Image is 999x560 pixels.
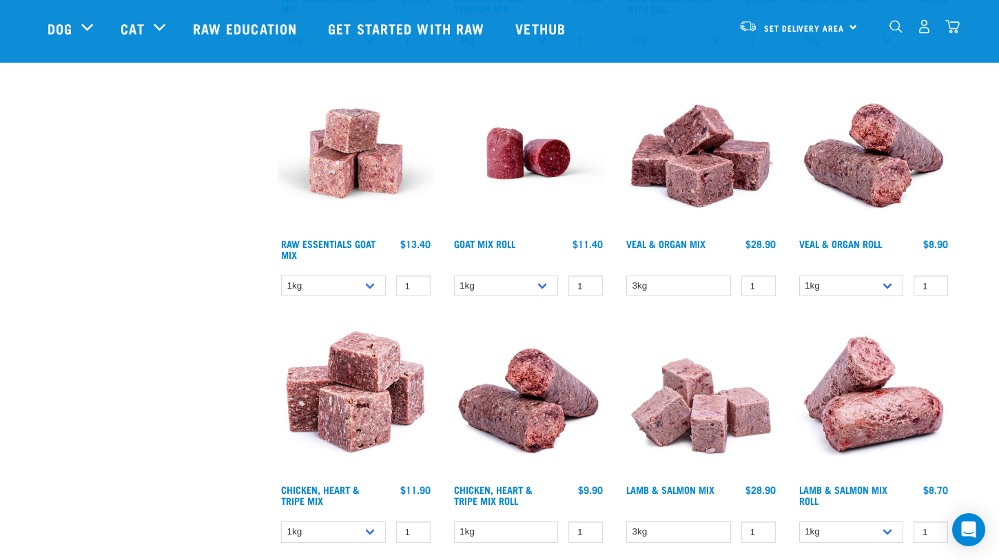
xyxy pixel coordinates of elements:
[799,241,882,246] a: Veal & Organ Roll
[451,321,607,477] img: Chicken Heart Tripe Roll 01
[626,241,706,246] a: Veal & Organ Mix
[578,484,603,495] div: $9.90
[121,18,144,39] a: Cat
[945,19,960,34] img: home-icon@2x.png
[573,238,603,249] div: $11.40
[281,487,360,503] a: Chicken, Heart & Tripe Mix
[741,521,776,543] input: 1
[48,18,72,39] a: Dog
[626,487,714,492] a: Lamb & Salmon Mix
[396,276,431,297] input: 1
[623,321,779,477] img: 1029 Lamb Salmon Mix 01
[741,276,776,297] input: 1
[796,321,952,477] img: 1261 Lamb Salmon Roll 01
[923,484,948,495] div: $8.70
[745,238,776,249] div: $28.90
[764,25,844,30] span: Set Delivery Area
[799,487,887,503] a: Lamb & Salmon Mix Roll
[889,20,903,33] img: home-icon-1@2x.png
[568,521,603,543] input: 1
[400,484,431,495] div: $11.90
[400,238,431,249] div: $13.40
[914,276,948,297] input: 1
[952,513,985,546] div: Open Intercom Messenger
[796,75,952,231] img: Veal Organ Mix Roll 01
[923,238,948,249] div: $8.90
[281,241,375,257] a: Raw Essentials Goat Mix
[739,20,757,32] img: van-moving.png
[623,75,779,231] img: 1158 Veal Organ Mix 01
[451,75,607,231] img: Raw Essentials Chicken Lamb Beef Bulk Minced Raw Dog Food Roll Unwrapped
[914,521,948,543] input: 1
[454,241,515,246] a: Goat Mix Roll
[454,487,533,503] a: Chicken, Heart & Tripe Mix Roll
[314,1,502,56] a: Get started with Raw
[568,276,603,297] input: 1
[396,521,431,543] input: 1
[278,321,434,477] img: 1062 Chicken Heart Tripe Mix 01
[745,484,776,495] div: $28.90
[179,1,314,56] a: Raw Education
[502,1,583,56] a: Vethub
[278,75,434,231] img: Goat M Ix 38448
[917,19,931,34] img: user.png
